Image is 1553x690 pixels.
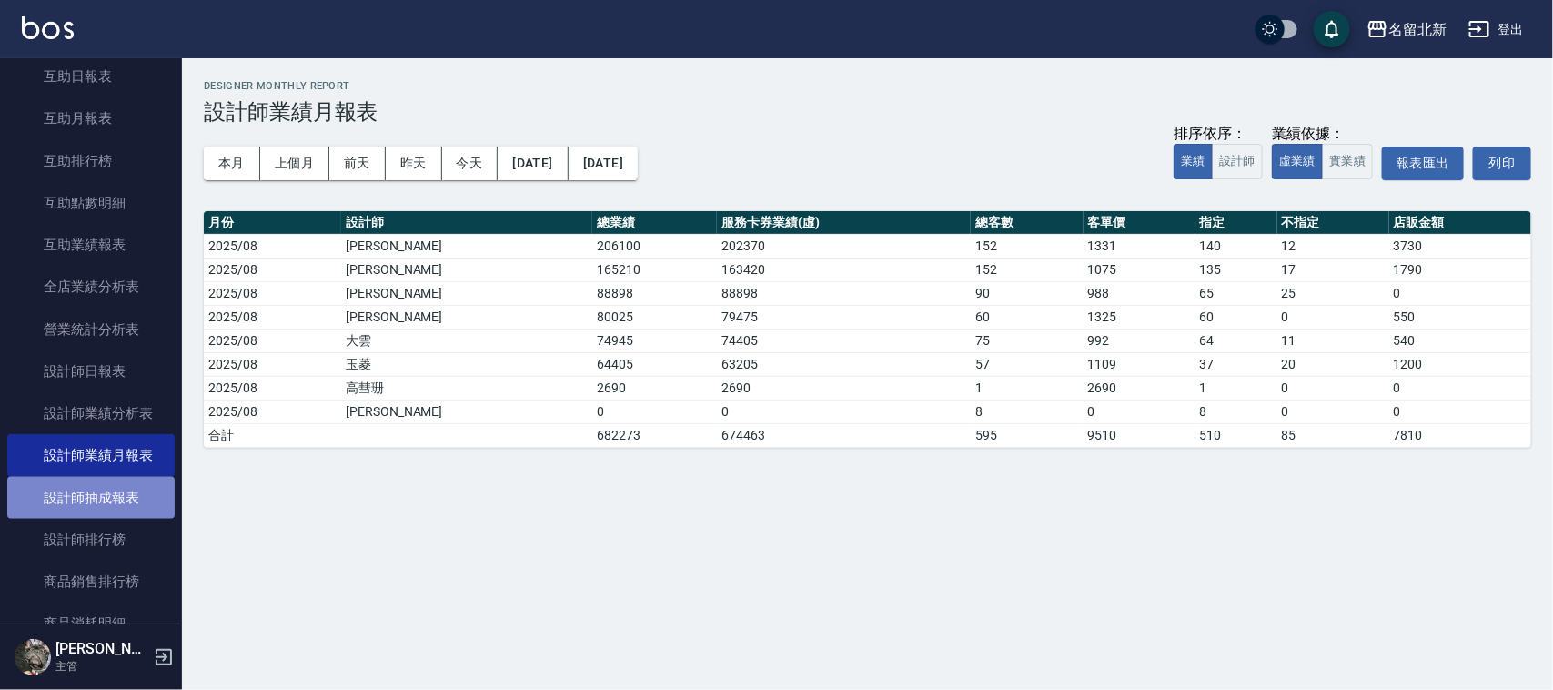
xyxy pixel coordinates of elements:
th: 店販金額 [1389,211,1531,235]
button: 本月 [204,147,260,180]
td: 12 [1277,234,1389,258]
button: 昨天 [386,147,442,180]
td: 1 [1195,376,1277,400]
a: 營業統計分析表 [7,309,175,350]
th: 設計師 [341,211,592,235]
td: 2025/08 [204,376,341,400]
th: 不指定 [1277,211,1389,235]
a: 商品銷售排行榜 [7,561,175,603]
a: 互助業績報表 [7,224,175,266]
td: 7810 [1389,423,1531,447]
td: 9510 [1084,423,1195,447]
td: 2690 [592,376,717,400]
div: 名留北新 [1388,18,1447,41]
td: 57 [971,352,1083,376]
td: [PERSON_NAME] [341,258,592,281]
td: 2025/08 [204,305,341,329]
td: 玉菱 [341,352,592,376]
td: 85 [1277,423,1389,447]
td: 550 [1389,305,1531,329]
td: 2690 [717,376,971,400]
button: 設計師 [1212,144,1263,179]
a: 互助排行榜 [7,140,175,182]
td: 595 [971,423,1083,447]
th: 月份 [204,211,341,235]
td: 75 [971,329,1083,352]
td: 165210 [592,258,717,281]
button: 列印 [1473,147,1531,180]
button: 前天 [329,147,386,180]
td: [PERSON_NAME] [341,281,592,305]
td: 152 [971,258,1083,281]
td: [PERSON_NAME] [341,400,592,423]
td: 0 [1277,305,1389,329]
td: 8 [1195,400,1277,423]
th: 總客數 [971,211,1083,235]
h3: 設計師業績月報表 [204,99,1531,125]
td: 163420 [717,258,971,281]
td: 64 [1195,329,1277,352]
td: 0 [1389,281,1531,305]
img: Logo [22,16,74,39]
button: save [1314,11,1350,47]
button: 登出 [1461,13,1531,46]
td: 0 [592,400,717,423]
button: 實業績 [1322,144,1373,179]
a: 設計師業績分析表 [7,392,175,434]
td: 0 [1389,376,1531,400]
div: 業績依據： [1272,125,1373,144]
td: 60 [971,305,1083,329]
td: 8 [971,400,1083,423]
a: 設計師抽成報表 [7,477,175,519]
td: 2025/08 [204,329,341,352]
td: 674463 [717,423,971,447]
td: 152 [971,234,1083,258]
td: 88898 [592,281,717,305]
td: 1325 [1084,305,1195,329]
td: 80025 [592,305,717,329]
td: 1 [971,376,1083,400]
td: 2025/08 [204,234,341,258]
button: 名留北新 [1359,11,1454,48]
a: 設計師業績月報表 [7,434,175,476]
td: 74945 [592,329,717,352]
td: 65 [1195,281,1277,305]
th: 服務卡券業績(虛) [717,211,971,235]
td: 206100 [592,234,717,258]
td: 2025/08 [204,400,341,423]
td: 2025/08 [204,352,341,376]
td: 大雲 [341,329,592,352]
div: 排序依序： [1174,125,1263,144]
img: Person [15,639,51,675]
td: 37 [1195,352,1277,376]
td: 992 [1084,329,1195,352]
button: 上個月 [260,147,329,180]
td: 202370 [717,234,971,258]
td: 2025/08 [204,281,341,305]
td: 1200 [1389,352,1531,376]
th: 指定 [1195,211,1277,235]
td: 0 [1389,400,1531,423]
td: 0 [1277,376,1389,400]
td: 60 [1195,305,1277,329]
td: 63205 [717,352,971,376]
td: 1331 [1084,234,1195,258]
td: 高彗珊 [341,376,592,400]
button: 業績 [1174,144,1213,179]
td: 2690 [1084,376,1195,400]
a: 互助月報表 [7,97,175,139]
td: 0 [717,400,971,423]
td: 140 [1195,234,1277,258]
td: 20 [1277,352,1389,376]
td: 0 [1277,400,1389,423]
td: 682273 [592,423,717,447]
td: 135 [1195,258,1277,281]
button: [DATE] [569,147,638,180]
p: 主管 [55,658,148,675]
a: 互助日報表 [7,56,175,97]
a: 報表匯出 [1382,147,1464,180]
td: 3730 [1389,234,1531,258]
h5: [PERSON_NAME] [55,640,148,658]
td: 79475 [717,305,971,329]
a: 設計師排行榜 [7,519,175,561]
